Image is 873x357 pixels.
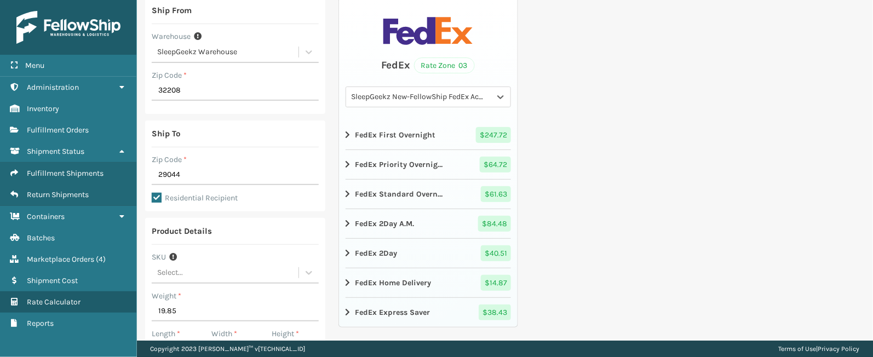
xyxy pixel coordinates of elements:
span: Rate Calculator [27,297,81,307]
label: Residential Recipient [152,193,238,203]
strong: FedEx First Overnight [355,129,436,141]
span: Fulfillment Orders [27,125,89,135]
div: FedEx [382,57,411,73]
strong: FedEx 2Day [355,247,398,259]
div: Select... [157,267,183,279]
strong: FedEx 2Day A.M. [355,218,415,229]
div: | [779,341,860,357]
label: Length [152,328,180,339]
span: Menu [25,61,44,70]
span: Shipment Status [27,147,84,156]
span: $ 247.72 [476,127,511,143]
span: Marketplace Orders [27,255,94,264]
div: SleepGeekz New-FellowShip FedEx Account [352,91,492,103]
p: Copyright 2023 [PERSON_NAME]™ v [TECHNICAL_ID] [150,341,305,357]
span: Administration [27,83,79,92]
img: logo [16,11,120,44]
div: Ship From [152,4,192,17]
span: Inventory [27,104,59,113]
div: Ship To [152,127,180,140]
span: $ 61.63 [481,186,511,202]
a: Privacy Policy [818,345,860,353]
label: Height [272,328,299,339]
span: Containers [27,212,65,221]
span: $ 38.43 [479,304,511,320]
div: SleepGeekz Warehouse [157,47,300,58]
div: Product Details [152,224,212,238]
label: Zip Code [152,70,187,81]
strong: FedEx Priority Overnight [355,159,444,170]
span: Return Shipments [27,190,89,199]
span: ( 4 ) [96,255,106,264]
label: Weight [152,290,181,302]
span: Rate Zone [421,60,456,71]
span: $ 64.72 [480,157,511,172]
span: 03 [459,60,468,71]
span: Reports [27,319,54,328]
strong: FedEx Standard Overnight [355,188,444,200]
span: Shipment Cost [27,276,78,285]
strong: FedEx Express Saver [355,307,430,318]
label: Width [211,328,237,339]
a: Terms of Use [779,345,817,353]
span: $ 14.87 [481,275,511,291]
label: Warehouse [152,31,191,42]
span: $ 84.48 [478,216,511,232]
label: SKU [152,251,166,263]
span: Batches [27,233,55,243]
span: $ 40.51 [481,245,511,261]
span: Fulfillment Shipments [27,169,104,178]
label: Zip Code [152,154,187,165]
strong: FedEx Home Delivery [355,277,432,289]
